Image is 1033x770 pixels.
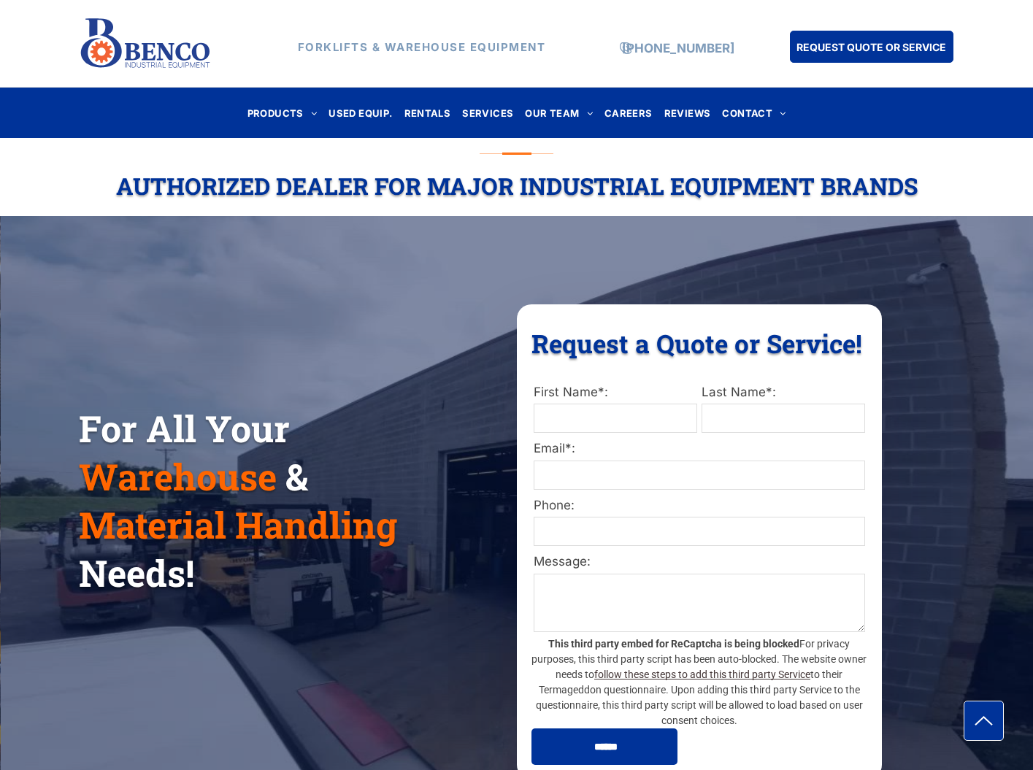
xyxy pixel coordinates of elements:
span: & [285,453,308,501]
strong: FORKLIFTS & WAREHOUSE EQUIPMENT [298,40,546,54]
a: [PHONE_NUMBER] [622,41,734,55]
a: CONTACT [716,103,791,123]
a: RENTALS [399,103,457,123]
span: Authorized Dealer For Major Industrial Equipment Brands [116,170,918,201]
a: REQUEST QUOTE OR SERVICE [790,31,953,63]
label: First Name*: [534,383,697,402]
a: CAREERS [599,103,658,123]
a: PRODUCTS [242,103,323,123]
a: USED EQUIP. [323,103,398,123]
span: Material Handling [79,501,397,549]
span: REQUEST QUOTE OR SERVICE [796,34,946,61]
span: For All Your [79,404,290,453]
strong: This third party embed for ReCaptcha is being blocked [548,638,799,650]
label: Phone: [534,496,865,515]
a: follow these steps to add this third party Service [594,669,810,680]
span: Request a Quote or Service! [531,326,862,360]
span: Needs! [79,549,194,597]
label: Last Name*: [702,383,865,402]
label: Message: [534,553,865,571]
a: REVIEWS [658,103,717,123]
label: Email*: [534,439,865,458]
span: For privacy purposes, this third party script has been auto-blocked. The website owner needs to t... [531,638,867,726]
span: Warehouse [79,453,277,501]
a: SERVICES [456,103,519,123]
a: OUR TEAM [519,103,599,123]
